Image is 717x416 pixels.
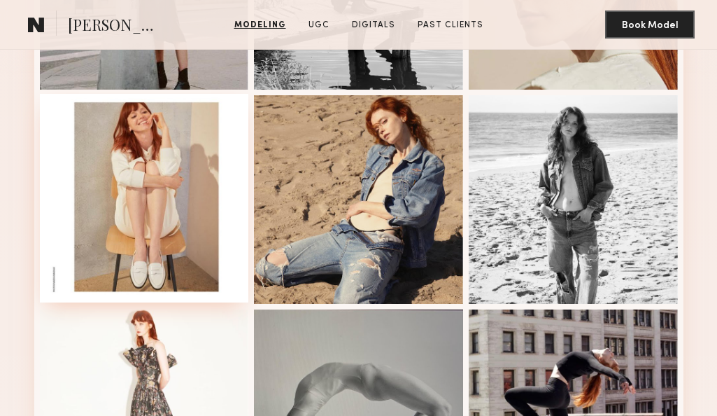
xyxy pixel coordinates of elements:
[229,19,292,32] a: Modeling
[605,11,695,39] button: Book Model
[346,19,401,32] a: Digitals
[412,19,489,32] a: Past Clients
[68,14,165,39] span: [PERSON_NAME]
[303,19,335,32] a: UGC
[605,18,695,30] a: Book Model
